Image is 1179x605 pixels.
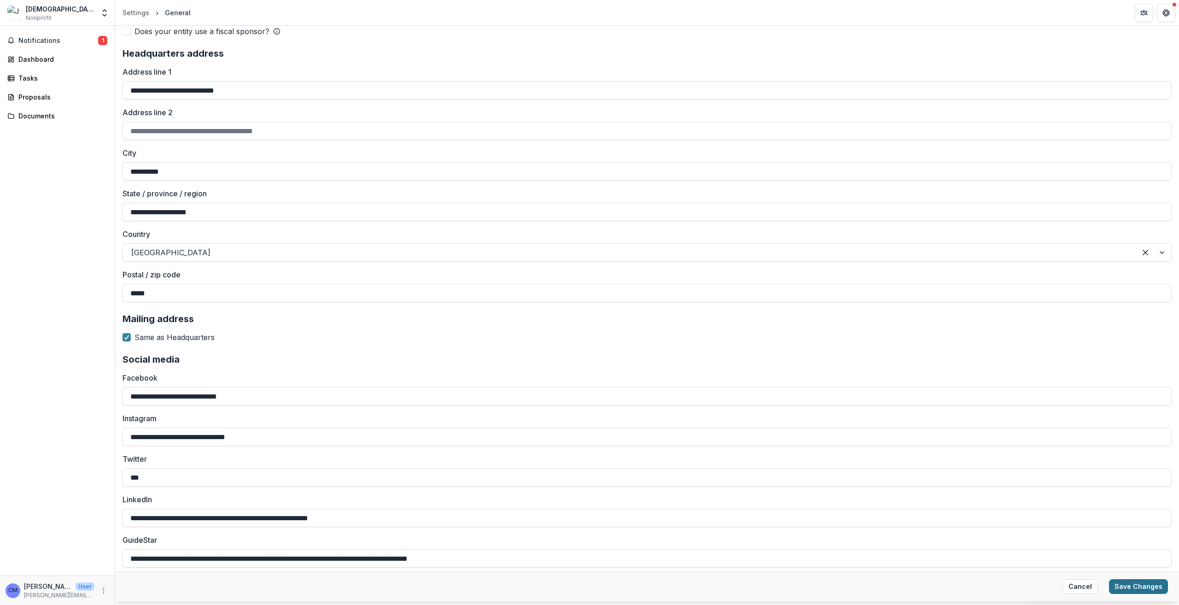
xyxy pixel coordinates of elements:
[18,37,98,45] span: Notifications
[4,33,111,48] button: Notifications1
[123,8,149,18] div: Settings
[98,36,107,45] span: 1
[26,4,94,14] div: [DEMOGRAPHIC_DATA] Refugee Service [GEOGRAPHIC_DATA]
[165,8,191,18] div: General
[123,229,1166,240] label: Country
[123,269,1166,280] label: Postal / zip code
[123,188,1166,199] label: State / province / region
[24,582,72,591] p: [PERSON_NAME]
[18,54,104,64] div: Dashboard
[123,147,1166,159] label: City
[123,66,1166,77] label: Address line 1
[18,92,104,102] div: Proposals
[123,453,1166,464] label: Twitter
[123,48,1172,59] h2: Headquarters address
[76,582,94,591] p: User
[24,591,94,599] p: [PERSON_NAME][EMAIL_ADDRESS][PERSON_NAME][DOMAIN_NAME]
[4,70,111,86] a: Tasks
[8,587,18,593] div: Chris Moser
[123,535,1166,546] label: GuideStar
[7,6,22,20] img: Jesuit Refugee Service USA
[1062,579,1098,594] button: Cancel
[4,89,111,105] a: Proposals
[26,14,52,22] span: Nonprofit
[98,585,109,596] button: More
[18,111,104,121] div: Documents
[1109,579,1168,594] button: Save Changes
[123,494,1166,505] label: LinkedIn
[134,26,269,37] span: Does your entity use a fiscal sponsor?
[134,332,215,343] span: Same as Headquarters
[119,6,194,19] nav: breadcrumb
[123,313,1172,324] h2: Mailing address
[1138,245,1153,260] div: Clear selected options
[1135,4,1153,22] button: Partners
[119,6,153,19] a: Settings
[18,73,104,83] div: Tasks
[4,52,111,67] a: Dashboard
[123,372,1166,383] label: Facebook
[123,107,1166,118] label: Address line 2
[98,4,111,22] button: Open entity switcher
[4,108,111,123] a: Documents
[1157,4,1175,22] button: Get Help
[123,413,1166,424] label: Instagram
[123,354,1172,365] h2: Social media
